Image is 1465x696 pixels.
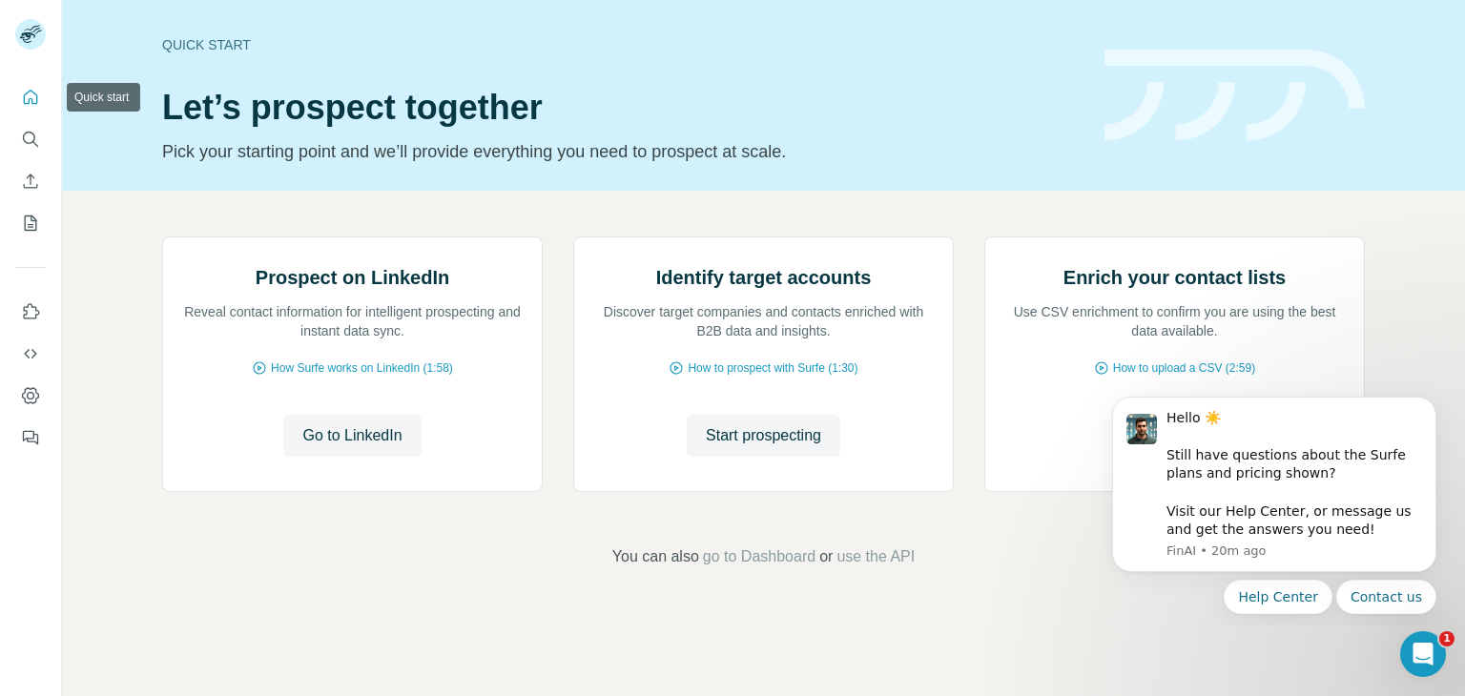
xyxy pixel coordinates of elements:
[162,35,1082,54] div: Quick start
[15,206,46,240] button: My lists
[256,264,449,291] h2: Prospect on LinkedIn
[15,379,46,413] button: Dashboard
[283,415,421,457] button: Go to LinkedIn
[706,424,821,447] span: Start prospecting
[819,545,833,568] span: or
[688,359,857,377] span: How to prospect with Surfe (1:30)
[687,415,840,457] button: Start prospecting
[593,302,934,340] p: Discover target companies and contacts enriched with B2B data and insights.
[162,138,1082,165] p: Pick your starting point and we’ll provide everything you need to prospect at scale.
[1439,631,1455,646] span: 1
[612,545,699,568] span: You can also
[162,89,1082,127] h1: Let’s prospect together
[1400,631,1446,677] iframe: Intercom live chat
[15,80,46,114] button: Quick start
[656,264,872,291] h2: Identify target accounts
[15,295,46,329] button: Use Surfe on LinkedIn
[836,545,915,568] button: use the API
[15,420,46,455] button: Feedback
[1104,50,1365,142] img: banner
[1004,302,1345,340] p: Use CSV enrichment to confirm you are using the best data available.
[1083,379,1465,625] iframe: Intercom notifications message
[15,122,46,156] button: Search
[302,424,402,447] span: Go to LinkedIn
[271,359,453,377] span: How Surfe works on LinkedIn (1:58)
[1063,264,1286,291] h2: Enrich your contact lists
[182,302,523,340] p: Reveal contact information for intelligent prospecting and instant data sync.
[1113,359,1255,377] span: How to upload a CSV (2:59)
[703,545,815,568] button: go to Dashboard
[15,337,46,371] button: Use Surfe API
[15,164,46,198] button: Enrich CSV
